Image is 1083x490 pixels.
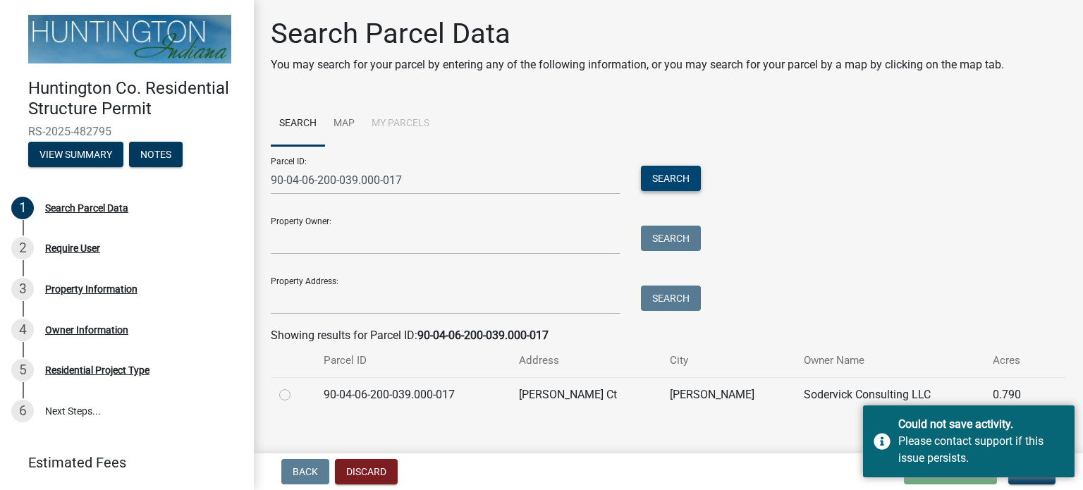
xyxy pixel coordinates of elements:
td: 90-04-06-200-039.000-017 [315,377,510,412]
h4: Huntington Co. Residential Structure Permit [28,78,243,119]
div: Showing results for Parcel ID: [271,327,1066,344]
th: City [661,344,795,377]
div: Residential Project Type [45,365,149,375]
th: Owner Name [795,344,985,377]
div: 4 [11,319,34,341]
th: Parcel ID [315,344,510,377]
div: Please contact support if this issue persists. [898,433,1064,467]
th: Address [510,344,662,377]
button: Search [641,286,701,311]
a: Map [325,102,363,147]
div: 6 [11,400,34,422]
div: 2 [11,237,34,259]
div: 1 [11,197,34,219]
td: [PERSON_NAME] Ct [510,377,662,412]
td: 0.790 [984,377,1044,412]
wm-modal-confirm: Summary [28,149,123,161]
button: Notes [129,142,183,167]
strong: 90-04-06-200-039.000-017 [417,329,549,342]
button: Discard [335,459,398,484]
td: [PERSON_NAME] [661,377,795,412]
img: Huntington County, Indiana [28,15,231,63]
div: Property Information [45,284,137,294]
div: Search Parcel Data [45,203,128,213]
span: Back [293,466,318,477]
button: Search [641,166,701,191]
th: Acres [984,344,1044,377]
div: Owner Information [45,325,128,335]
h1: Search Parcel Data [271,17,1004,51]
wm-modal-confirm: Notes [129,149,183,161]
span: RS-2025-482795 [28,125,226,138]
button: View Summary [28,142,123,167]
a: Search [271,102,325,147]
div: Require User [45,243,100,253]
button: Back [281,459,329,484]
a: Estimated Fees [11,448,231,477]
div: 3 [11,278,34,300]
td: Sodervick Consulting LLC [795,377,985,412]
p: You may search for your parcel by entering any of the following information, or you may search fo... [271,56,1004,73]
div: Could not save activity. [898,416,1064,433]
div: 5 [11,359,34,381]
button: Search [641,226,701,251]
